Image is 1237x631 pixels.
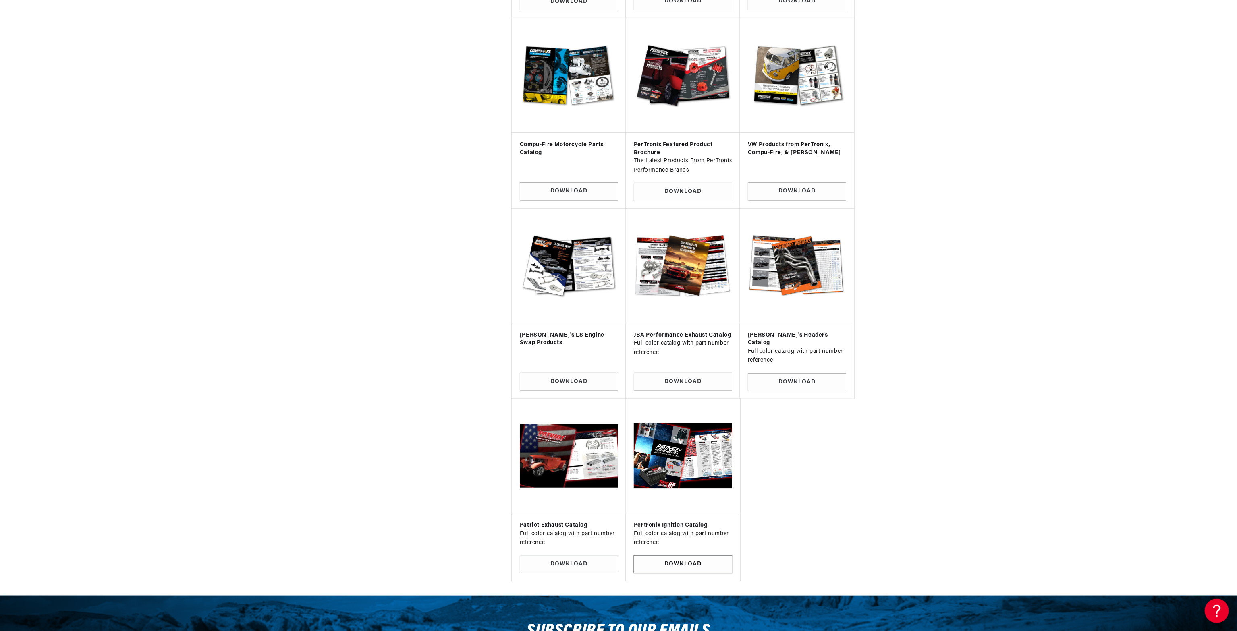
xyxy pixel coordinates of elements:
[520,407,618,505] img: Patriot Exhaust Catalog
[634,183,732,201] a: Download
[634,373,732,391] a: Download
[520,373,618,391] a: Download
[634,530,732,548] p: Full color catalog with part number reference
[520,521,618,530] h3: Patriot Exhaust Catalog
[748,373,846,391] a: Download
[748,141,846,157] h3: VW Products from PerTronix, Compu-Fire, & [PERSON_NAME]
[748,331,846,347] h3: [PERSON_NAME]'s Headers Catalog
[634,556,732,574] a: Download
[748,217,846,315] img: Doug's Headers Catalog
[634,157,732,175] p: The Latest Products From PerTronix Performance Brands
[632,405,733,507] img: Pertronix Ignition Catalog
[634,217,732,315] img: JBA Performance Exhaust Catalog
[520,331,618,347] h3: [PERSON_NAME]'s LS Engine Swap Products
[634,331,732,339] h3: JBA Performance Exhaust Catalog
[748,182,846,201] a: Download
[748,26,846,124] img: VW Products from PerTronix, Compu-Fire, & Taylor
[634,26,732,124] img: PerTronix Featured Product Brochure
[634,521,732,530] h3: Pertronix Ignition Catalog
[520,182,618,201] a: Download
[520,217,618,315] img: Doug's LS Engine Swap Products
[520,556,618,574] a: Download
[520,141,618,157] h3: Compu-Fire Motorcycle Parts Catalog
[634,339,732,357] p: Full color catalog with part number reference
[748,347,846,365] p: Full color catalog with part number reference
[634,141,732,157] h3: PerTronix Featured Product Brochure
[520,26,618,124] img: Compu-Fire Motorcycle Parts Catalog
[520,530,618,548] p: Full color catalog with part number reference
